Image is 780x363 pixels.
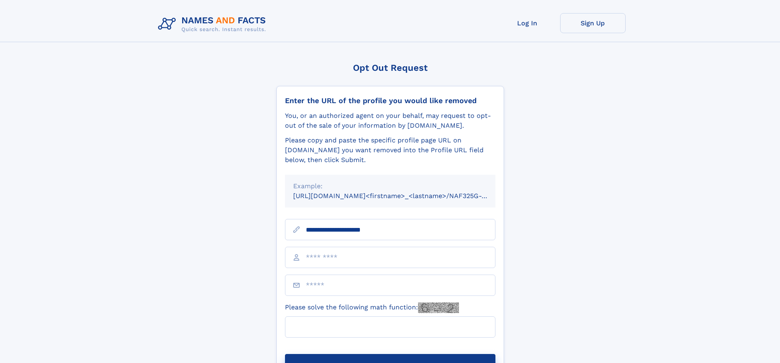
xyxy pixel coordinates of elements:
div: Enter the URL of the profile you would like removed [285,96,495,105]
small: [URL][DOMAIN_NAME]<firstname>_<lastname>/NAF325G-xxxxxxxx [293,192,511,200]
img: Logo Names and Facts [155,13,273,35]
div: Example: [293,181,487,191]
div: Please copy and paste the specific profile page URL on [DOMAIN_NAME] you want removed into the Pr... [285,135,495,165]
a: Log In [495,13,560,33]
div: You, or an authorized agent on your behalf, may request to opt-out of the sale of your informatio... [285,111,495,131]
label: Please solve the following math function: [285,302,459,313]
a: Sign Up [560,13,626,33]
div: Opt Out Request [276,63,504,73]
